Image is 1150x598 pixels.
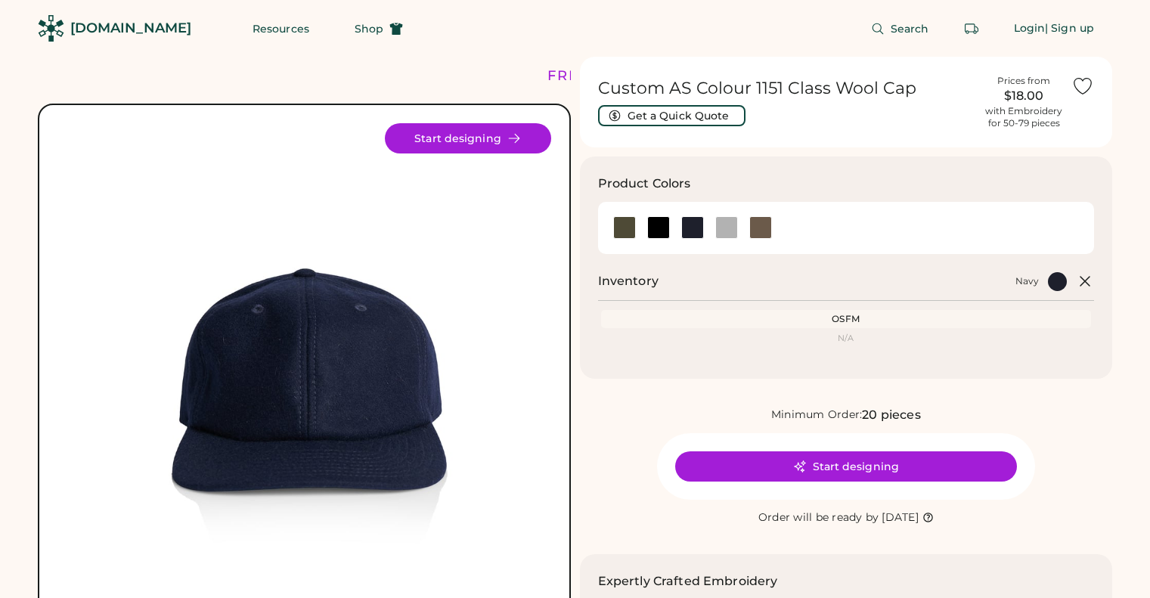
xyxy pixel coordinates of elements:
div: $18.00 [985,87,1062,105]
div: FREE SHIPPING [547,66,677,86]
div: Minimum Order: [771,407,863,423]
button: Start designing [675,451,1017,482]
button: Shop [336,14,421,44]
div: [DATE] [882,510,919,525]
div: with Embroidery for 50-79 pieces [985,105,1062,129]
span: Shop [355,23,383,34]
button: Get a Quick Quote [598,105,745,126]
div: Navy [1015,275,1039,287]
button: Start designing [385,123,551,153]
h1: Custom AS Colour 1151 Class Wool Cap [598,78,977,99]
div: 20 pieces [862,406,920,424]
span: Search [891,23,929,34]
div: Order will be ready by [758,510,879,525]
div: Prices from [997,75,1050,87]
img: Rendered Logo - Screens [38,15,64,42]
button: Search [853,14,947,44]
h2: Expertly Crafted Embroidery [598,572,778,590]
div: N/A [604,334,1089,342]
h2: Inventory [598,272,659,290]
h3: Product Colors [598,175,691,193]
div: | Sign up [1045,21,1094,36]
div: Login [1014,21,1046,36]
button: Resources [234,14,327,44]
button: Retrieve an order [956,14,987,44]
div: OSFM [604,313,1089,325]
div: [DOMAIN_NAME] [70,19,191,38]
